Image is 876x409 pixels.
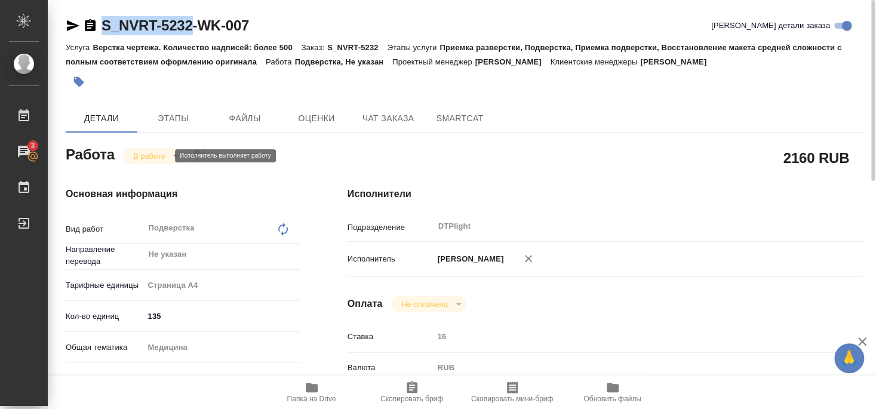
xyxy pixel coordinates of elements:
[144,337,300,358] div: Медицина
[66,279,144,291] p: Тарифные единицы
[145,111,202,126] span: Этапы
[3,137,45,167] a: 3
[102,17,249,33] a: S_NVRT-5232-WK-007
[302,43,327,52] p: Заказ:
[839,346,859,371] span: 🙏
[130,151,169,161] button: В работе
[144,368,300,389] div: Производство лекарственных препаратов
[124,148,183,164] div: В работе
[362,376,462,409] button: Скопировать бриф
[288,111,345,126] span: Оценки
[348,253,434,265] p: Исполнитель
[66,187,300,201] h4: Основная информация
[348,187,863,201] h4: Исполнители
[392,296,465,312] div: В работе
[583,395,641,403] span: Обновить файлы
[434,358,820,378] div: RUB
[550,57,640,66] p: Клиентские менеджеры
[640,57,715,66] p: [PERSON_NAME]
[66,342,144,353] p: Общая тематика
[431,111,488,126] span: SmartCat
[144,307,300,325] input: ✎ Введи что-нибудь
[23,140,42,152] span: 3
[66,310,144,322] p: Кол-во единиц
[471,395,553,403] span: Скопировать мини-бриф
[144,275,300,296] div: Страница А4
[348,362,434,374] p: Валюта
[711,20,830,32] span: [PERSON_NAME] детали заказа
[434,253,504,265] p: [PERSON_NAME]
[66,43,93,52] p: Услуга
[295,57,393,66] p: Подверстка, Не указан
[66,19,80,33] button: Скопировать ссылку для ЯМессенджера
[93,43,301,52] p: Верстка чертежа. Количество надписей: более 500
[66,143,115,164] h2: Работа
[348,297,383,311] h4: Оплата
[392,57,475,66] p: Проектный менеджер
[359,111,417,126] span: Чат заказа
[262,376,362,409] button: Папка на Drive
[475,57,551,66] p: [PERSON_NAME]
[515,245,542,272] button: Удалить исполнителя
[266,57,295,66] p: Работа
[348,222,434,233] p: Подразделение
[380,395,443,403] span: Скопировать бриф
[462,376,563,409] button: Скопировать мини-бриф
[216,111,273,126] span: Файлы
[834,343,864,373] button: 🙏
[66,69,92,95] button: Добавить тэг
[327,43,387,52] p: S_NVRT-5232
[348,331,434,343] p: Ставка
[66,373,144,385] p: Тематика
[66,244,144,267] p: Направление перевода
[73,111,130,126] span: Детали
[83,19,97,33] button: Скопировать ссылку
[398,299,451,309] button: Не оплачена
[434,328,820,345] input: Пустое поле
[287,395,336,403] span: Папка на Drive
[563,376,663,409] button: Обновить файлы
[66,223,144,235] p: Вид работ
[388,43,440,52] p: Этапы услуги
[783,147,849,168] h2: 2160 RUB
[66,43,841,66] p: Приемка разверстки, Подверстка, Приемка подверстки, Восстановление макета средней сложности с пол...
